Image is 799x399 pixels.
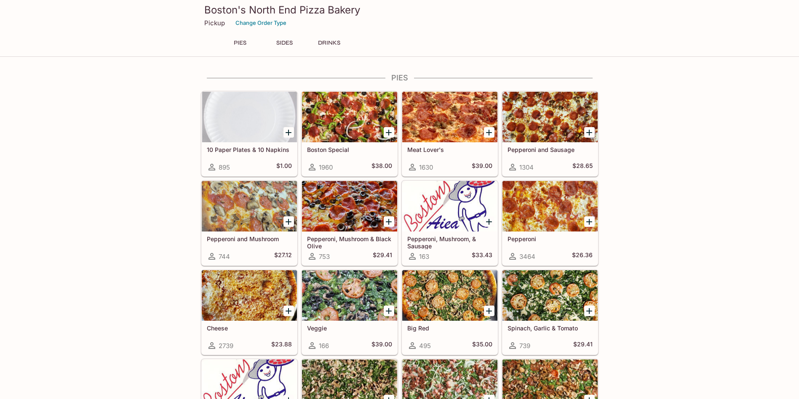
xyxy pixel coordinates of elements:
[307,325,392,332] h5: Veggie
[204,3,595,16] h3: Boston's North End Pizza Bakery
[508,146,593,153] h5: Pepperoni and Sausage
[402,181,498,266] a: Pepperoni, Mushroom, & Sausage163$33.43
[502,270,598,321] div: Spinach, Garlic & Tomato
[283,306,294,316] button: Add Cheese
[584,216,595,227] button: Add Pepperoni
[307,146,392,153] h5: Boston Special
[402,181,497,231] div: Pepperoni, Mushroom, & Sausage
[502,92,598,142] div: Pepperoni and Sausage
[319,253,330,261] span: 753
[201,181,297,266] a: Pepperoni and Mushroom744$27.12
[201,270,297,355] a: Cheese2739$23.88
[572,251,593,261] h5: $26.36
[407,235,492,249] h5: Pepperoni, Mushroom, & Sausage
[508,235,593,242] h5: Pepperoni
[419,163,433,171] span: 1630
[572,162,593,172] h5: $28.65
[472,251,492,261] h5: $33.43
[373,251,392,261] h5: $29.41
[419,342,431,350] span: 495
[402,270,498,355] a: Big Red495$35.00
[302,181,398,266] a: Pepperoni, Mushroom & Black Olive753$29.41
[204,19,225,27] p: Pickup
[584,306,595,316] button: Add Spinach, Garlic & Tomato
[519,342,530,350] span: 739
[271,340,292,351] h5: $23.88
[402,270,497,321] div: Big Red
[219,253,230,261] span: 744
[472,340,492,351] h5: $35.00
[276,162,292,172] h5: $1.00
[232,16,290,29] button: Change Order Type
[502,181,598,266] a: Pepperoni3464$26.36
[207,325,292,332] h5: Cheese
[202,270,297,321] div: Cheese
[484,216,494,227] button: Add Pepperoni, Mushroom, & Sausage
[402,92,497,142] div: Meat Lover's
[371,162,392,172] h5: $38.00
[219,163,230,171] span: 895
[371,340,392,351] h5: $39.00
[502,270,598,355] a: Spinach, Garlic & Tomato739$29.41
[502,181,598,231] div: Pepperoni
[519,253,535,261] span: 3464
[584,127,595,138] button: Add Pepperoni and Sausage
[266,37,304,49] button: SIDES
[201,73,599,82] h4: PIES
[202,92,297,142] div: 10 Paper Plates & 10 Napkins
[407,146,492,153] h5: Meat Lover's
[384,216,394,227] button: Add Pepperoni, Mushroom & Black Olive
[419,253,429,261] span: 163
[508,325,593,332] h5: Spinach, Garlic & Tomato
[302,92,397,142] div: Boston Special
[484,127,494,138] button: Add Meat Lover's
[221,37,259,49] button: PIES
[283,216,294,227] button: Add Pepperoni and Mushroom
[573,340,593,351] h5: $29.41
[283,127,294,138] button: Add 10 Paper Plates & 10 Napkins
[502,91,598,176] a: Pepperoni and Sausage1304$28.65
[302,270,398,355] a: Veggie166$39.00
[384,306,394,316] button: Add Veggie
[302,270,397,321] div: Veggie
[402,91,498,176] a: Meat Lover's1630$39.00
[202,181,297,231] div: Pepperoni and Mushroom
[201,91,297,176] a: 10 Paper Plates & 10 Napkins895$1.00
[302,181,397,231] div: Pepperoni, Mushroom & Black Olive
[307,235,392,249] h5: Pepperoni, Mushroom & Black Olive
[302,91,398,176] a: Boston Special1960$38.00
[384,127,394,138] button: Add Boston Special
[207,146,292,153] h5: 10 Paper Plates & 10 Napkins
[472,162,492,172] h5: $39.00
[207,235,292,242] h5: Pepperoni and Mushroom
[319,342,329,350] span: 166
[319,163,333,171] span: 1960
[310,37,348,49] button: DRINKS
[407,325,492,332] h5: Big Red
[219,342,233,350] span: 2739
[484,306,494,316] button: Add Big Red
[274,251,292,261] h5: $27.12
[519,163,534,171] span: 1304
